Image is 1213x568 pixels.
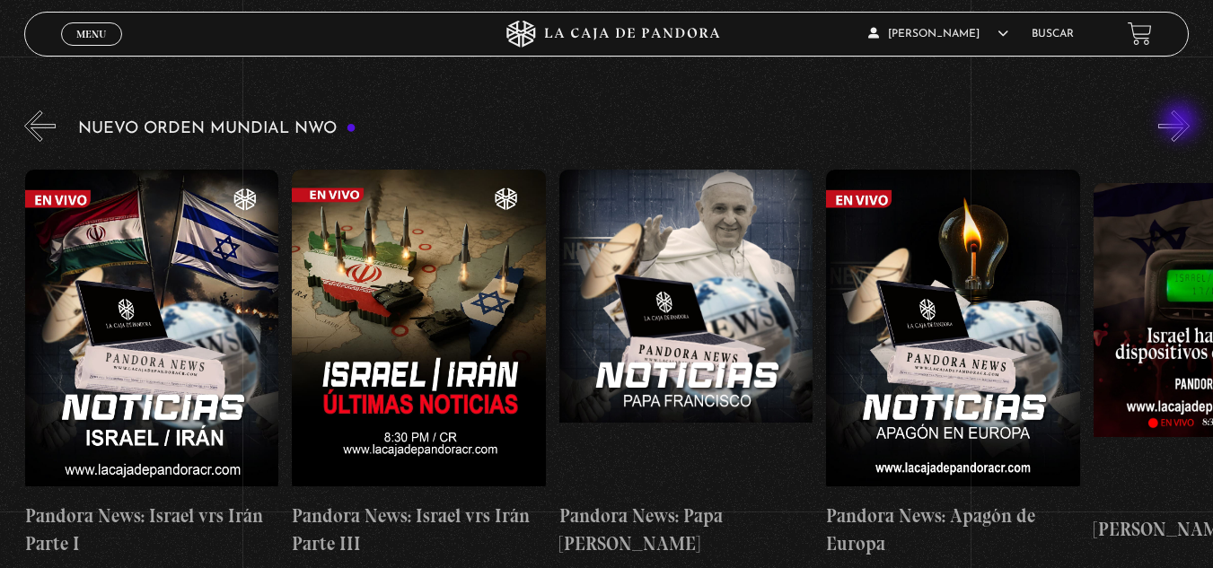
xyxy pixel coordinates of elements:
[1128,22,1152,46] a: View your shopping cart
[24,110,56,142] button: Previous
[1032,29,1074,39] a: Buscar
[76,29,106,39] span: Menu
[1158,110,1190,142] button: Next
[292,502,546,558] h4: Pandora News: Israel vrs Irán Parte III
[826,502,1080,558] h4: Pandora News: Apagón de Europa
[559,502,813,558] h4: Pandora News: Papa [PERSON_NAME]
[78,120,356,137] h3: Nuevo Orden Mundial NWO
[868,29,1008,39] span: [PERSON_NAME]
[70,43,112,56] span: Cerrar
[25,502,279,558] h4: Pandora News: Israel vrs Irán Parte I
